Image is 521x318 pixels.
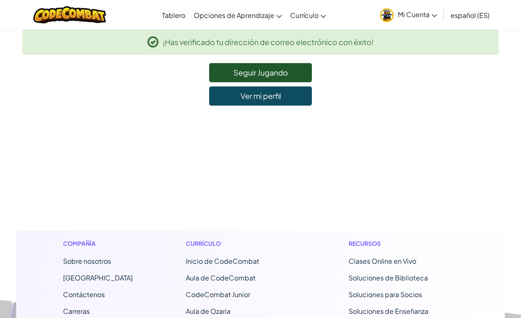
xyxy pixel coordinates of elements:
span: Opciones de Aprendizaje [194,11,274,20]
h1: Recursos [349,239,458,248]
a: español (ES) [446,4,494,26]
a: Aula de CodeCombat [186,273,255,282]
a: Sobre nosotros [63,257,111,265]
a: Tablero [158,4,190,26]
img: CodeCombat logo [33,6,106,23]
a: Seguir Jugando [209,63,312,82]
a: Soluciones para Socios [349,290,422,299]
a: Clases Online en Vivo [349,257,416,265]
a: [GEOGRAPHIC_DATA] [63,273,133,282]
span: Inicio de CodeCombat [186,257,259,265]
a: Mi Cuenta [376,2,441,28]
span: español (ES) [450,11,490,20]
a: Ver mi perfil [209,86,312,106]
a: Soluciones de Biblioteca [349,273,428,282]
a: Opciones de Aprendizaje [190,4,286,26]
a: CodeCombat Junior [186,290,250,299]
a: Currículo [286,4,330,26]
span: Mi Cuenta [398,10,437,19]
a: Aula de Ozaria [186,307,230,315]
a: Carreras [63,307,90,315]
h1: Compañía [63,239,133,248]
span: ¡Has verificado tu dirección de correo electrónico con éxito! [163,36,374,48]
a: Soluciones de Enseñanza [349,307,428,315]
span: Currículo [290,11,319,20]
img: avatar [380,8,394,22]
h1: Currículo [186,239,296,248]
span: Contáctenos [63,290,105,299]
